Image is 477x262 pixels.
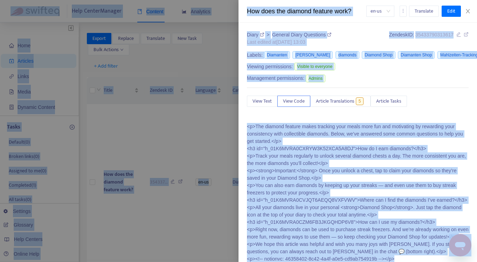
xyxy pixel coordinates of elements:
span: Diamond Shop [362,51,395,59]
button: Article Tasks [371,96,407,107]
button: View Code [277,96,310,107]
span: View Code [283,97,305,105]
span: 5 [356,97,364,105]
span: Edit [447,7,455,15]
a: Diary [247,32,265,37]
span: Diamanten [264,51,290,59]
a: General Diary Questions [272,32,331,37]
div: How does the diamond feature work? [247,7,366,16]
iframe: Schaltfläche zum Öffnen des Messaging-Fensters [449,234,471,256]
span: Article Translations [316,97,354,105]
span: Viewing permissions: [247,63,293,70]
span: 35433790313617 [415,32,454,37]
span: Management permissions: [247,75,304,82]
span: Labels: [247,51,263,59]
span: Visible to everyone [294,63,335,70]
button: View Text [247,96,277,107]
div: > [247,31,331,39]
div: Last edited at [DATE] 13:03 [247,39,331,46]
span: diamonds [336,51,359,59]
div: Zendesk ID: [389,31,469,46]
span: en-us [371,6,390,16]
button: Translate [409,6,439,17]
span: Article Tasks [376,97,401,105]
span: Diamanten Shop [398,51,435,59]
span: View Text [253,97,272,105]
span: close [465,8,471,14]
button: Close [463,8,473,15]
span: Translate [415,7,433,15]
span: Admins [306,75,325,82]
button: Article Translations5 [310,96,371,107]
button: more [400,6,407,17]
button: Edit [442,6,461,17]
span: [PERSON_NAME] [292,51,333,59]
span: more [401,8,406,13]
